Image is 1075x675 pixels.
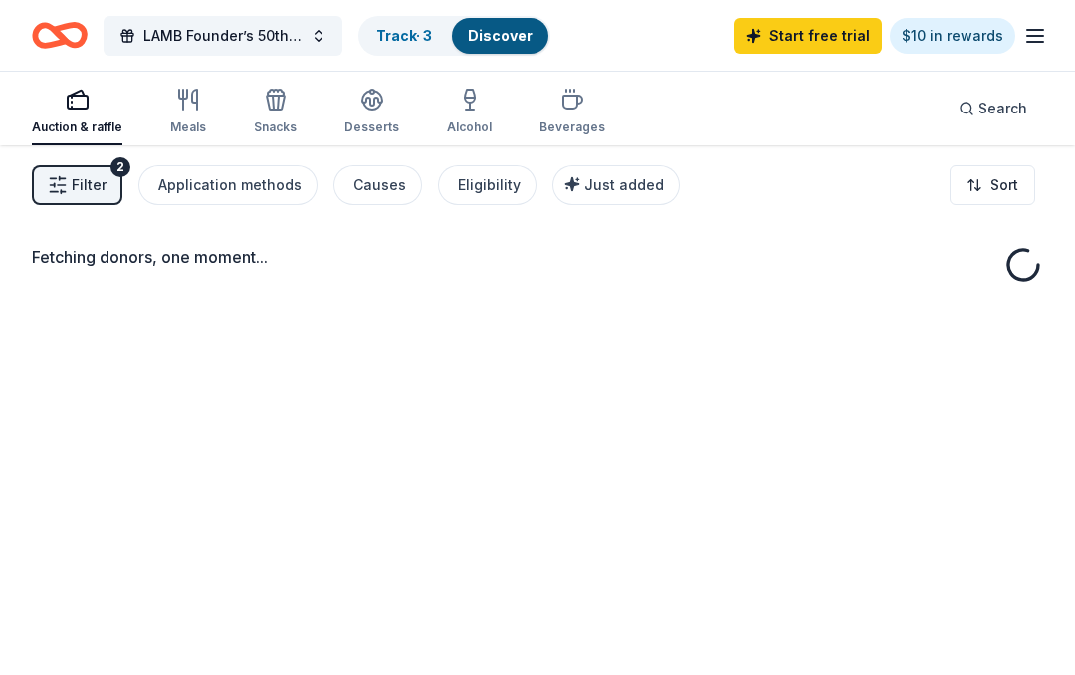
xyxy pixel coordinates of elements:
[438,165,537,205] button: Eligibility
[539,80,605,145] button: Beverages
[32,119,122,135] div: Auction & raffle
[943,89,1043,128] button: Search
[458,173,521,197] div: Eligibility
[254,119,297,135] div: Snacks
[143,24,303,48] span: LAMB Founder’s 50th Birthday Gala
[158,173,302,197] div: Application methods
[978,97,1027,120] span: Search
[358,16,550,56] button: Track· 3Discover
[138,165,318,205] button: Application methods
[950,165,1035,205] button: Sort
[353,173,406,197] div: Causes
[447,119,492,135] div: Alcohol
[72,173,107,197] span: Filter
[110,157,130,177] div: 2
[32,12,88,59] a: Home
[584,176,664,193] span: Just added
[539,119,605,135] div: Beverages
[333,165,422,205] button: Causes
[32,80,122,145] button: Auction & raffle
[344,119,399,135] div: Desserts
[376,27,432,44] a: Track· 3
[170,119,206,135] div: Meals
[734,18,882,54] a: Start free trial
[32,245,1043,269] div: Fetching donors, one moment...
[468,27,533,44] a: Discover
[552,165,680,205] button: Just added
[990,173,1018,197] span: Sort
[447,80,492,145] button: Alcohol
[344,80,399,145] button: Desserts
[254,80,297,145] button: Snacks
[32,165,122,205] button: Filter2
[890,18,1015,54] a: $10 in rewards
[104,16,342,56] button: LAMB Founder’s 50th Birthday Gala
[170,80,206,145] button: Meals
